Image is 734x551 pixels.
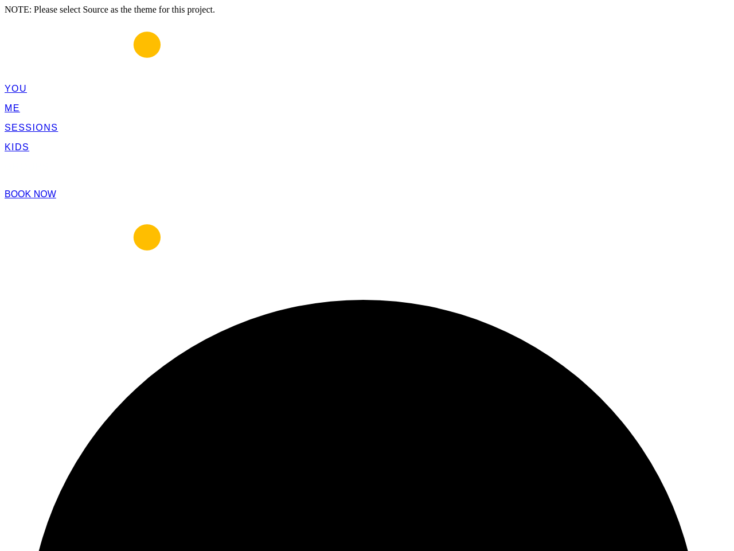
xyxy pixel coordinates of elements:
a: KIDS [5,142,29,152]
a: SESSIONS [5,123,58,132]
div: NOTE: Please select Source as the theme for this project. [5,5,729,15]
img: kellyrose-matthews [5,208,479,265]
a: BOOK NOW [5,189,56,199]
img: kellyrose-matthews [5,15,479,72]
a: kellyrose-matthews [5,257,479,267]
a: YOU [5,84,27,93]
a: kellyrose-matthews [5,64,479,74]
span: GROUPS [5,162,49,171]
a: ME [5,103,20,113]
